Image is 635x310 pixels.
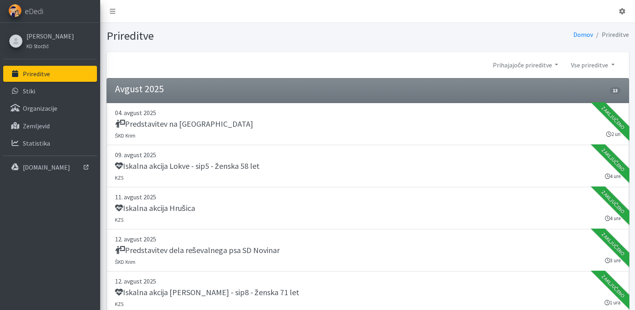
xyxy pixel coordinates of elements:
[115,301,123,307] small: KZS
[23,122,50,130] p: Zemljevid
[25,5,43,17] span: eDedi
[115,203,195,213] h5: Iskalna akcija Hrušica
[23,70,50,78] p: Prireditve
[3,118,97,134] a: Zemljevid
[107,229,629,272] a: 12. avgust 2025 Predstavitev dela reševalnega psa SD Novinar ŠKD Krim 3 ure Zaključeno
[115,174,123,181] small: KZS
[115,119,253,129] h5: Predstavitev na [GEOGRAPHIC_DATA]
[26,43,49,49] small: KD Storžič
[573,30,593,38] a: Domov
[486,57,564,73] a: Prihajajoče prireditve
[107,187,629,229] a: 11. avgust 2025 Iskalna akcija Hrušica KZS 4 ure Zaključeno
[23,163,70,171] p: [DOMAIN_NAME]
[115,83,164,95] h4: Avgust 2025
[3,159,97,175] a: [DOMAIN_NAME]
[593,29,629,41] li: Prireditve
[23,87,35,95] p: Stiki
[610,87,620,94] span: 13
[107,29,365,43] h1: Prireditve
[3,100,97,116] a: Organizacije
[115,245,280,255] h5: Predstavitev dela reševalnega psa SD Novinar
[3,135,97,151] a: Statistika
[115,276,621,286] p: 12. avgust 2025
[26,41,74,51] a: KD Storžič
[115,132,136,139] small: ŠKD Krim
[115,259,136,265] small: ŠKD Krim
[115,108,621,118] p: 04. avgust 2025
[23,139,50,147] p: Statistika
[115,161,260,171] h5: Iskalna akcija Lokve - sip5 - ženska 58 let
[26,31,74,41] a: [PERSON_NAME]
[115,150,621,160] p: 09. avgust 2025
[115,234,621,244] p: 12. avgust 2025
[107,103,629,145] a: 04. avgust 2025 Predstavitev na [GEOGRAPHIC_DATA] ŠKD Krim 2 uri Zaključeno
[107,145,629,187] a: 09. avgust 2025 Iskalna akcija Lokve - sip5 - ženska 58 let KZS 4 ure Zaključeno
[8,4,22,17] img: eDedi
[23,104,57,112] p: Organizacije
[564,57,621,73] a: Vse prireditve
[3,83,97,99] a: Stiki
[115,217,123,223] small: KZS
[115,288,299,297] h5: Iskalna akcija [PERSON_NAME] - sip8 - ženska 71 let
[3,66,97,82] a: Prireditve
[115,192,621,202] p: 11. avgust 2025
